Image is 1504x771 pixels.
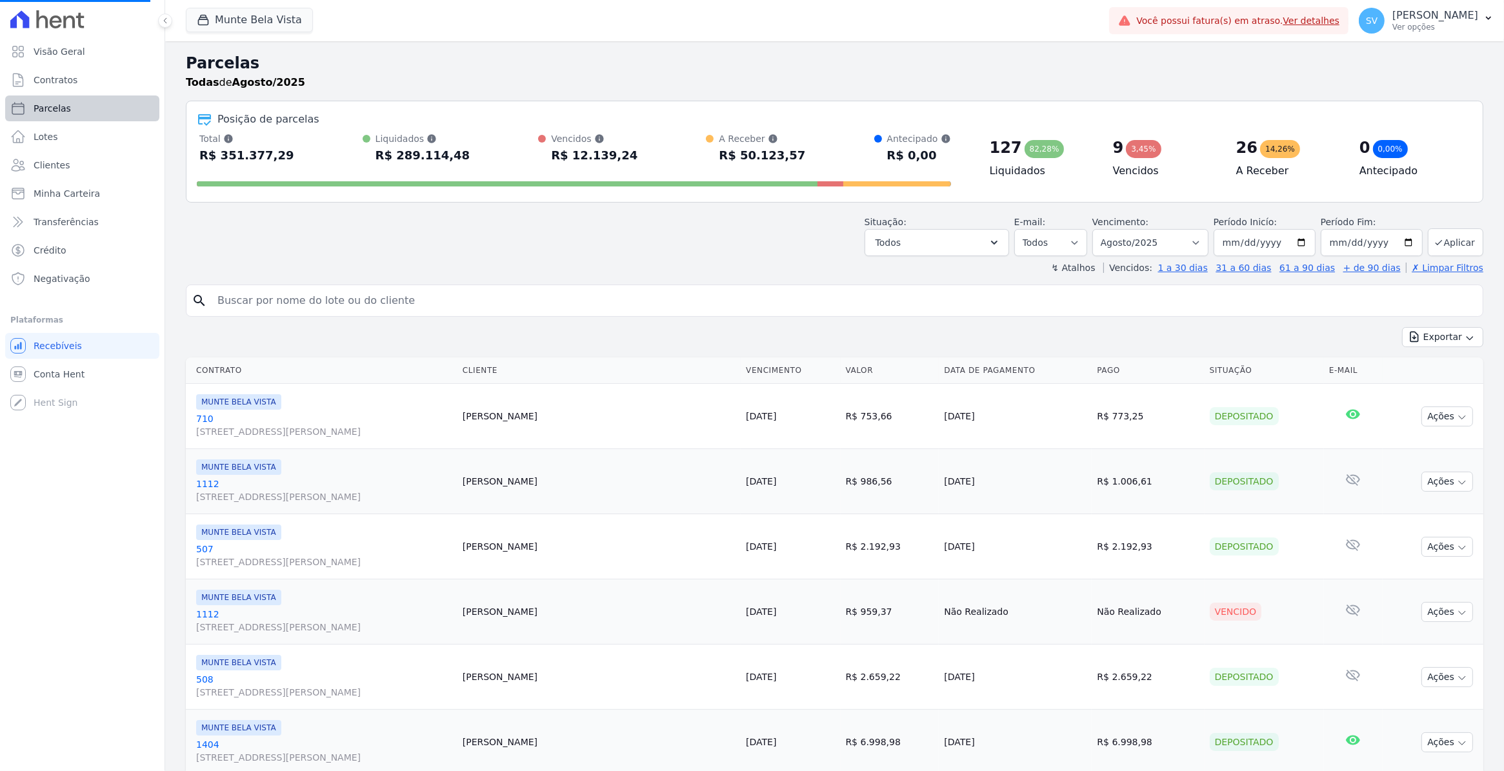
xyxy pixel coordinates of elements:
[186,75,305,90] p: de
[1421,472,1473,492] button: Ações
[1113,163,1216,179] h4: Vencidos
[457,514,741,579] td: [PERSON_NAME]
[210,288,1478,314] input: Buscar por nome do lote ou do cliente
[34,74,77,86] span: Contratos
[939,357,1092,384] th: Data de Pagamento
[1210,407,1279,425] div: Depositado
[1406,263,1483,273] a: ✗ Limpar Filtros
[1402,327,1483,347] button: Exportar
[719,132,805,145] div: A Receber
[887,145,951,166] div: R$ 0,00
[1092,645,1204,710] td: R$ 2.659,22
[551,145,637,166] div: R$ 12.139,24
[746,672,776,682] a: [DATE]
[196,621,452,634] span: [STREET_ADDRESS][PERSON_NAME]
[5,333,159,359] a: Recebíveis
[1158,263,1208,273] a: 1 a 30 dias
[1321,215,1423,229] label: Período Fim:
[5,237,159,263] a: Crédito
[1136,14,1339,28] span: Você possui fatura(s) em atraso.
[196,490,452,503] span: [STREET_ADDRESS][PERSON_NAME]
[5,209,159,235] a: Transferências
[1113,137,1124,158] div: 9
[1092,579,1204,645] td: Não Realizado
[1366,16,1378,25] span: SV
[196,751,452,764] span: [STREET_ADDRESS][PERSON_NAME]
[186,357,457,384] th: Contrato
[1092,514,1204,579] td: R$ 2.192,93
[1214,217,1277,227] label: Período Inicío:
[376,145,470,166] div: R$ 289.114,48
[841,645,939,710] td: R$ 2.659,22
[990,163,1092,179] h4: Liquidados
[841,514,939,579] td: R$ 2.192,93
[1210,668,1279,686] div: Depositado
[196,720,281,736] span: MUNTE BELA VISTA
[1428,228,1483,256] button: Aplicar
[1421,537,1473,557] button: Ações
[34,368,85,381] span: Conta Hent
[34,244,66,257] span: Crédito
[1421,406,1473,426] button: Ações
[1205,357,1324,384] th: Situação
[5,39,159,65] a: Visão Geral
[196,608,452,634] a: 1112[STREET_ADDRESS][PERSON_NAME]
[5,67,159,93] a: Contratos
[196,394,281,410] span: MUNTE BELA VISTA
[1279,263,1335,273] a: 61 a 90 dias
[34,272,90,285] span: Negativação
[876,235,901,250] span: Todos
[841,384,939,449] td: R$ 753,66
[746,606,776,617] a: [DATE]
[457,579,741,645] td: [PERSON_NAME]
[1283,15,1340,26] a: Ver detalhes
[1210,537,1279,556] div: Depositado
[746,411,776,421] a: [DATE]
[196,412,452,438] a: 710[STREET_ADDRESS][PERSON_NAME]
[457,357,741,384] th: Cliente
[841,579,939,645] td: R$ 959,37
[5,181,159,206] a: Minha Carteira
[196,425,452,438] span: [STREET_ADDRESS][PERSON_NAME]
[1392,9,1478,22] p: [PERSON_NAME]
[939,514,1092,579] td: [DATE]
[1216,263,1271,273] a: 31 a 60 dias
[1421,732,1473,752] button: Ações
[841,357,939,384] th: Valor
[5,361,159,387] a: Conta Hent
[196,738,452,764] a: 1404[STREET_ADDRESS][PERSON_NAME]
[1349,3,1504,39] button: SV [PERSON_NAME] Ver opções
[457,645,741,710] td: [PERSON_NAME]
[196,686,452,699] span: [STREET_ADDRESS][PERSON_NAME]
[887,132,951,145] div: Antecipado
[746,541,776,552] a: [DATE]
[1126,140,1161,158] div: 3,45%
[939,384,1092,449] td: [DATE]
[1092,357,1204,384] th: Pago
[1359,137,1370,158] div: 0
[5,95,159,121] a: Parcelas
[865,217,907,227] label: Situação:
[1236,137,1258,158] div: 26
[196,673,452,699] a: 508[STREET_ADDRESS][PERSON_NAME]
[457,449,741,514] td: [PERSON_NAME]
[196,525,281,540] span: MUNTE BELA VISTA
[5,124,159,150] a: Lotes
[199,145,294,166] div: R$ 351.377,29
[232,76,305,88] strong: Agosto/2025
[1092,384,1204,449] td: R$ 773,25
[34,102,71,115] span: Parcelas
[34,130,58,143] span: Lotes
[1051,263,1095,273] label: ↯ Atalhos
[1103,263,1152,273] label: Vencidos:
[5,152,159,178] a: Clientes
[1210,472,1279,490] div: Depositado
[196,459,281,475] span: MUNTE BELA VISTA
[10,312,154,328] div: Plataformas
[196,543,452,568] a: 507[STREET_ADDRESS][PERSON_NAME]
[939,645,1092,710] td: [DATE]
[1359,163,1462,179] h4: Antecipado
[192,293,207,308] i: search
[5,266,159,292] a: Negativação
[1260,140,1300,158] div: 14,26%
